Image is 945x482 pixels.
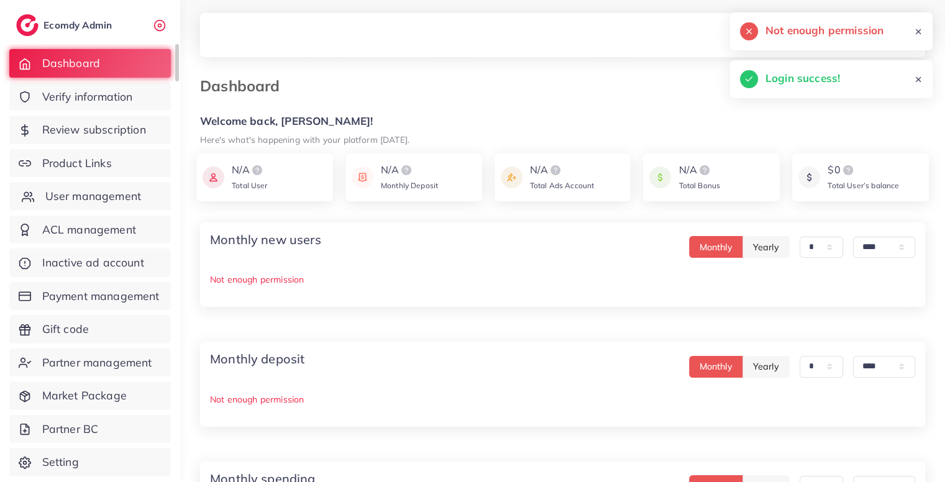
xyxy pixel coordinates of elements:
[9,448,171,476] a: Setting
[9,381,171,410] a: Market Package
[42,355,152,371] span: Partner management
[9,182,171,211] a: User management
[9,149,171,178] a: Product Links
[689,356,743,378] button: Monthly
[250,163,265,178] img: logo
[42,122,146,138] span: Review subscription
[232,181,268,190] span: Total User
[381,163,438,178] div: N/A
[42,421,99,437] span: Partner BC
[210,272,915,287] p: Not enough permission
[678,181,720,190] span: Total Bonus
[828,163,899,178] div: $0
[200,115,925,128] h5: Welcome back, [PERSON_NAME]!
[798,163,820,192] img: icon payment
[765,70,840,86] h5: Login success!
[742,236,790,258] button: Yearly
[678,163,720,178] div: N/A
[45,188,141,204] span: User management
[9,248,171,277] a: Inactive ad account
[9,315,171,343] a: Gift code
[689,236,743,258] button: Monthly
[200,77,290,95] h3: Dashboard
[210,352,304,366] h4: Monthly deposit
[203,163,224,192] img: icon payment
[841,163,856,178] img: logo
[210,232,321,247] h4: Monthly new users
[42,89,133,105] span: Verify information
[828,181,899,190] span: Total User’s balance
[42,288,160,304] span: Payment management
[210,392,915,407] p: Not enough permission
[42,222,136,238] span: ACL management
[399,163,414,178] img: logo
[43,19,115,31] h2: Ecomdy Admin
[42,255,144,271] span: Inactive ad account
[42,454,79,470] span: Setting
[530,181,595,190] span: Total Ads Account
[9,83,171,111] a: Verify information
[548,163,563,178] img: logo
[200,134,409,145] small: Here's what's happening with your platform [DATE].
[232,163,268,178] div: N/A
[16,14,39,36] img: logo
[42,321,89,337] span: Gift code
[9,282,171,311] a: Payment management
[381,181,438,190] span: Monthly Deposit
[9,49,171,78] a: Dashboard
[9,348,171,377] a: Partner management
[42,155,112,171] span: Product Links
[9,116,171,144] a: Review subscription
[9,216,171,244] a: ACL management
[42,388,127,404] span: Market Package
[765,22,883,39] h5: Not enough permission
[530,163,595,178] div: N/A
[352,163,373,192] img: icon payment
[501,163,523,192] img: icon payment
[697,163,712,178] img: logo
[16,14,115,36] a: logoEcomdy Admin
[42,55,100,71] span: Dashboard
[9,415,171,443] a: Partner BC
[649,163,671,192] img: icon payment
[742,356,790,378] button: Yearly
